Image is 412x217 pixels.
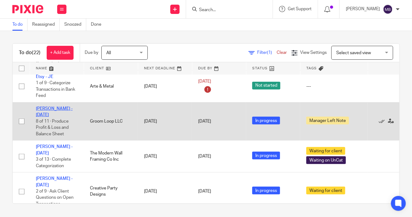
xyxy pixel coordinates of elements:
[36,119,69,136] span: 8 of 11 · Produce Profit & Loss and Balance Sheet
[47,46,74,60] a: + Add task
[138,172,192,210] td: [DATE]
[84,71,138,102] td: Arte & Metal
[91,19,106,31] a: Done
[36,81,75,98] span: 1 of 9 · Categorize Transactions in Bank Feed
[19,50,40,56] h1: To do
[300,50,327,55] span: View Settings
[138,71,192,102] td: [DATE]
[277,50,287,55] a: Clear
[306,187,345,194] span: Waiting for client
[198,154,211,158] span: [DATE]
[138,141,192,172] td: [DATE]
[306,147,345,155] span: Waiting for client
[252,82,280,89] span: Not started
[32,19,60,31] a: Reassigned
[198,119,211,124] span: [DATE]
[198,79,211,84] span: [DATE]
[198,189,211,193] span: [DATE]
[379,118,388,124] a: Mark as done
[346,6,380,12] p: [PERSON_NAME]
[106,51,111,55] span: All
[84,102,138,141] td: Groom Loop LLC
[84,172,138,210] td: Creative Party Designs
[32,50,40,55] span: (22)
[138,102,192,141] td: [DATE]
[306,83,362,89] div: ---
[85,50,98,56] p: Due by
[288,7,312,11] span: Get Support
[267,50,272,55] span: (1)
[252,117,280,124] span: In progress
[64,19,86,31] a: Snoozed
[198,7,254,13] input: Search
[12,19,28,31] a: To do
[252,187,280,194] span: In progress
[84,141,138,172] td: The Modern Wall Framing Co Inc
[252,152,280,159] span: In progress
[257,50,277,55] span: Filter
[36,106,73,117] a: [PERSON_NAME] - [DATE]
[36,75,53,79] a: Etsy - JE
[306,156,346,164] span: Waiting on UnCat
[36,145,73,155] a: [PERSON_NAME] - [DATE]
[36,157,71,168] span: 3 of 13 · Complete Categorization
[383,4,393,14] img: svg%3E
[306,117,349,124] span: Manager Left Note
[336,51,371,55] span: Select saved view
[36,189,74,206] span: 2 of 9 · Ask Client Questions on Open Transactions
[307,67,317,70] span: Tags
[12,5,43,13] img: Pixie
[36,176,73,187] a: [PERSON_NAME] - [DATE]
